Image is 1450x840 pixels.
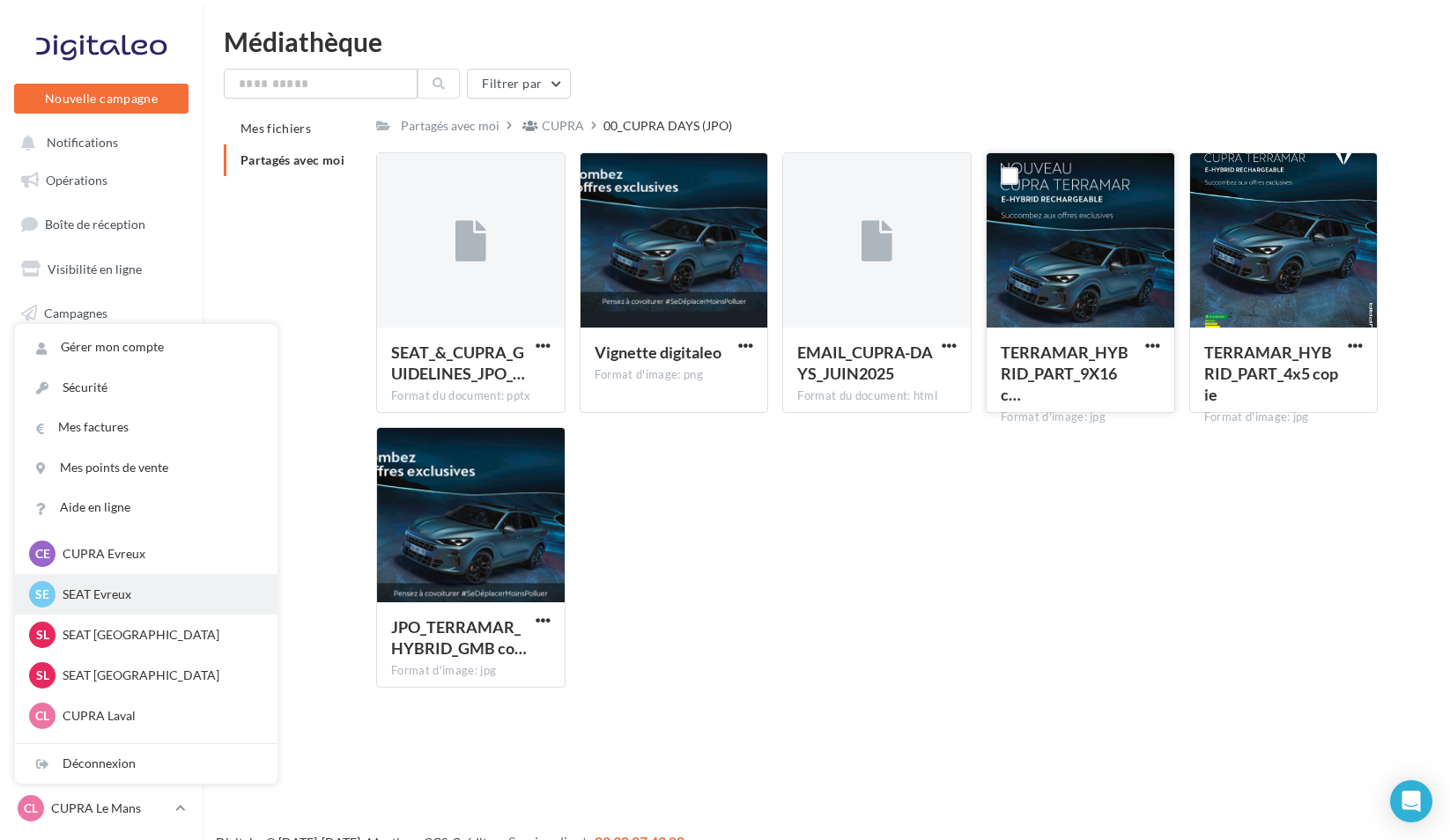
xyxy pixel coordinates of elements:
div: Format du document: pptx [391,388,551,404]
a: Visibilité en ligne [11,251,192,288]
div: Format d'image: jpg [391,663,551,679]
a: Boîte de réception [11,205,192,243]
span: SEAT_&_CUPRA_GUIDELINES_JPO_2025 [391,343,525,383]
span: CL [35,707,49,725]
span: Boîte de réception [45,217,145,232]
a: Aide en ligne [15,488,277,527]
a: Opérations [11,162,192,199]
span: Opérations [46,173,107,188]
p: CUPRA Evreux [63,545,256,563]
span: EMAIL_CUPRA-DAYS_JUIN2025 [797,343,933,383]
p: SEAT Evreux [63,586,256,603]
a: Médiathèque [11,382,192,419]
a: CL CUPRA Le Mans [14,792,189,825]
div: Médiathèque [224,28,1429,55]
button: Filtrer par [467,69,571,99]
span: TERRAMAR_HYBRID_PART_4x5 copie [1204,343,1338,404]
div: Format d'image: png [595,367,754,383]
button: Nouvelle campagne [14,84,189,114]
a: PLV et print personnalisable [11,469,192,521]
span: Mes fichiers [240,121,311,136]
p: SEAT [GEOGRAPHIC_DATA] [63,626,256,644]
div: 00_CUPRA DAYS (JPO) [603,117,732,135]
div: Format d'image: jpg [1204,409,1364,425]
div: Déconnexion [15,744,277,784]
span: SE [35,586,49,603]
a: Campagnes DataOnDemand [11,528,192,580]
span: Visibilité en ligne [48,262,142,276]
div: Open Intercom Messenger [1390,780,1432,822]
p: SEAT [GEOGRAPHIC_DATA] [63,667,256,684]
a: Sécurité [15,368,277,408]
span: Campagnes [44,305,107,320]
div: Partagés avec moi [401,117,499,135]
span: SL [36,667,49,684]
div: Format du document: html [797,388,957,404]
a: Calendrier [11,426,192,463]
div: Format d'image: jpg [1001,409,1160,425]
div: CUPRA [542,117,584,135]
a: Contacts [11,338,192,375]
span: CL [24,799,38,817]
span: TERRAMAR_HYBRID_PART_9X16 copie [1001,343,1128,404]
p: CUPRA Le Mans [51,799,168,817]
a: Gérer mon compte [15,328,277,367]
a: Campagnes [11,295,192,332]
span: SL [36,626,49,644]
span: CE [35,545,50,563]
a: Mes factures [15,408,277,447]
p: CUPRA Laval [63,707,256,725]
span: Partagés avec moi [240,152,344,167]
span: JPO_TERRAMAR_HYBRID_GMB copie [391,617,527,658]
span: Notifications [47,136,118,151]
a: Mes points de vente [15,448,277,488]
span: Vignette digitaleo [595,343,721,362]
